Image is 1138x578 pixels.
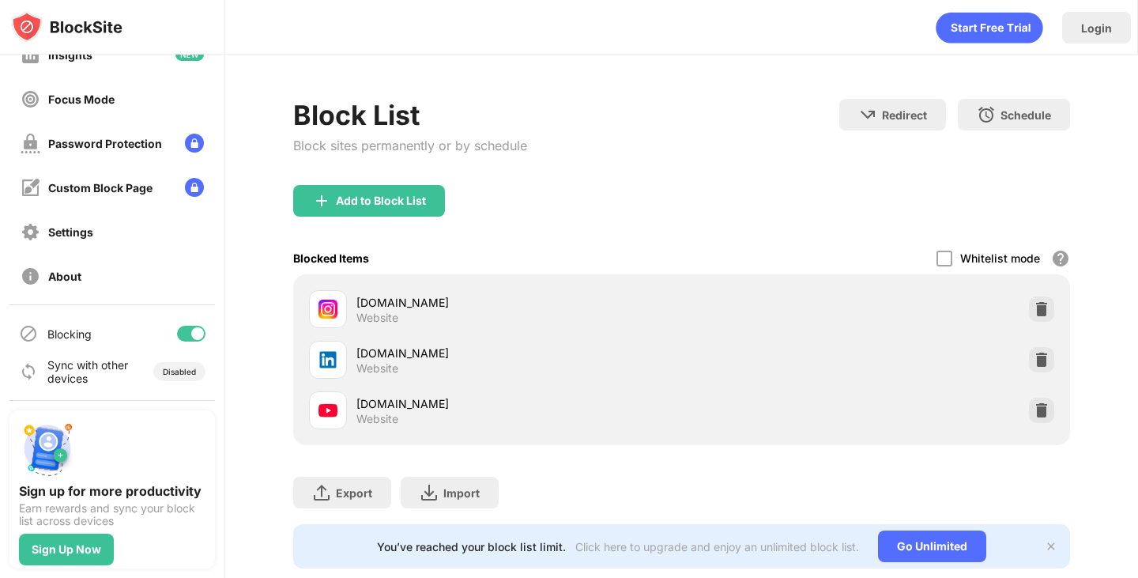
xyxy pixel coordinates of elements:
img: favicons [318,350,337,369]
img: focus-off.svg [21,89,40,109]
img: insights-off.svg [21,45,40,65]
div: Focus Mode [48,93,115,106]
img: push-signup.svg [19,420,76,477]
div: Go Unlimited [878,531,986,562]
div: Password Protection [48,137,162,150]
div: Custom Block Page [48,181,153,195]
div: Whitelist mode [960,251,1040,265]
img: favicons [318,401,337,420]
div: [DOMAIN_NAME] [356,294,681,311]
div: Sync with other devices [47,358,129,385]
img: favicons [318,300,337,319]
img: sync-icon.svg [19,362,38,381]
img: about-off.svg [21,266,40,286]
div: Website [356,311,398,325]
div: [DOMAIN_NAME] [356,345,681,361]
img: lock-menu.svg [185,178,204,197]
div: Earn rewards and sync your block list across devices [19,502,205,527]
img: settings-off.svg [21,222,40,242]
img: logo-blocksite.svg [11,11,122,43]
div: About [48,270,81,283]
div: Sign up for more productivity [19,483,205,499]
div: Schedule [1000,108,1051,122]
img: password-protection-off.svg [21,134,40,153]
div: Blocking [47,327,92,341]
div: Import [443,486,480,500]
div: Export [336,486,372,500]
div: Settings [48,225,93,239]
img: x-button.svg [1045,540,1057,553]
div: Website [356,412,398,426]
div: Insights [48,48,92,62]
div: Redirect [882,108,927,122]
div: Block List [293,99,527,131]
div: Add to Block List [336,195,426,207]
img: customize-block-page-off.svg [21,178,40,198]
div: You’ve reached your block list limit. [377,540,566,553]
div: Login [1081,21,1112,35]
div: Disabled [163,367,196,376]
img: new-icon.svg [175,48,204,61]
div: [DOMAIN_NAME] [356,395,681,412]
img: blocking-icon.svg [19,324,38,343]
div: Block sites permanently or by schedule [293,138,527,153]
div: Blocked Items [293,251,369,265]
div: Click here to upgrade and enjoy an unlimited block list. [575,540,859,553]
div: Sign Up Now [32,543,101,556]
div: animation [936,12,1043,43]
div: Website [356,361,398,376]
img: lock-menu.svg [185,134,204,153]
